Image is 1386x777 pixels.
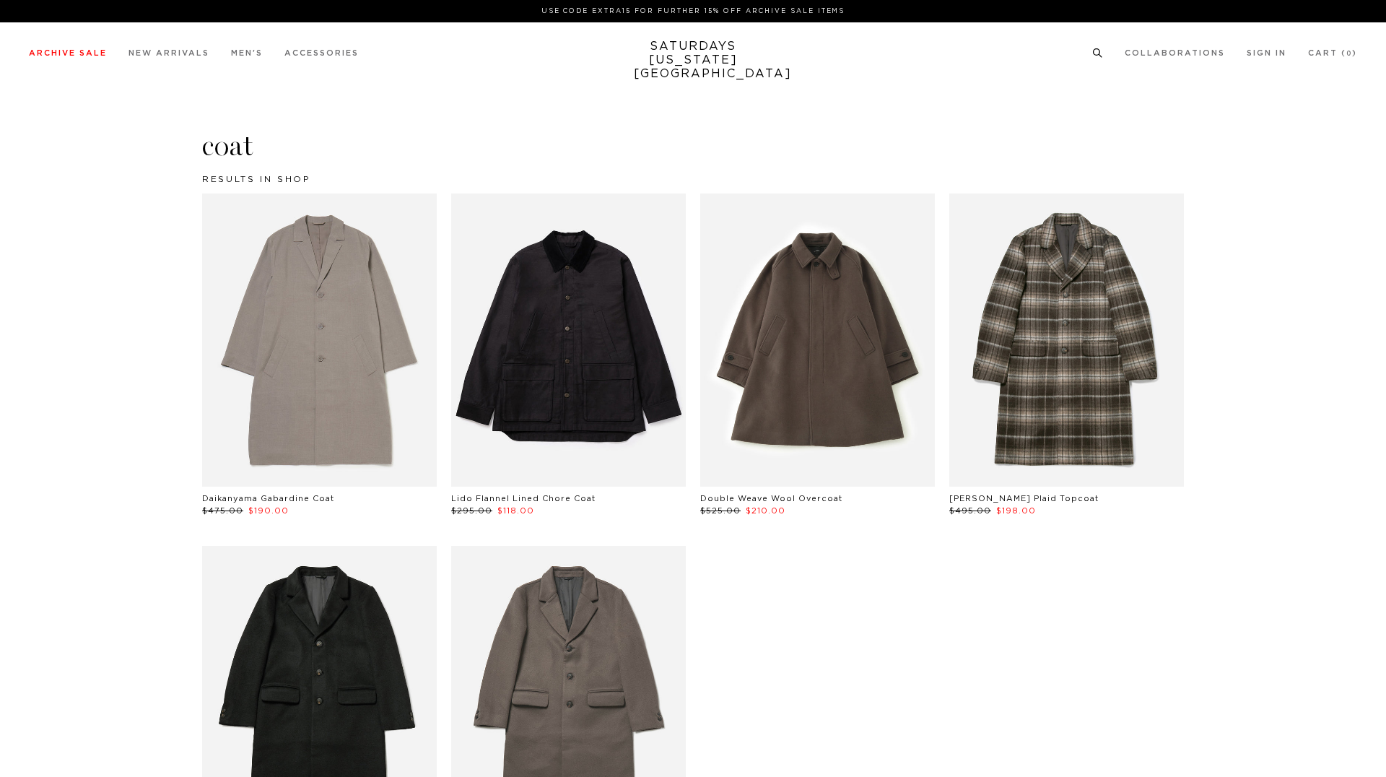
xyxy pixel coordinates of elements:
[1125,49,1225,57] a: Collaborations
[231,49,263,57] a: Men's
[248,507,289,515] span: $190.00
[202,127,1184,165] h3: coat
[700,507,741,515] span: $525.00
[949,507,991,515] span: $495.00
[700,495,842,503] a: Double Weave Wool Overcoat
[1346,51,1352,57] small: 0
[35,6,1351,17] p: Use Code EXTRA15 for Further 15% Off Archive Sale Items
[202,495,334,503] a: Daikanyama Gabardine Coat
[128,49,209,57] a: New Arrivals
[284,49,359,57] a: Accessories
[497,507,534,515] span: $118.00
[746,507,785,515] span: $210.00
[1308,49,1357,57] a: Cart (0)
[1247,49,1286,57] a: Sign In
[996,507,1036,515] span: $198.00
[949,495,1099,503] a: [PERSON_NAME] Plaid Topcoat
[202,175,311,183] span: results in shop
[634,40,753,81] a: SATURDAYS[US_STATE][GEOGRAPHIC_DATA]
[451,507,492,515] span: $295.00
[29,49,107,57] a: Archive Sale
[451,495,596,503] a: Lido Flannel Lined Chore Coat
[202,507,243,515] span: $475.00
